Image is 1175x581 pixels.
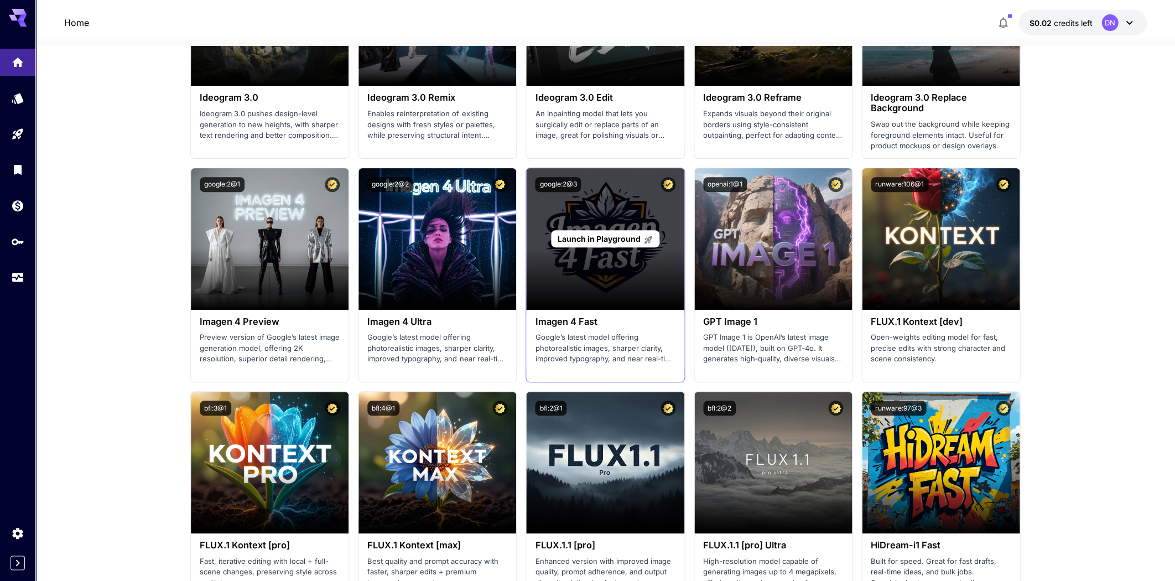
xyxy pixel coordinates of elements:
[200,317,340,327] h3: Imagen 4 Preview
[535,92,675,103] h3: Ideogram 3.0 Edit
[557,234,640,243] span: Launch in Playground
[1030,17,1093,29] div: $0.02045
[996,401,1011,416] button: Certified Model – Vetted for best performance and includes a commercial license.
[11,91,24,105] div: Models
[11,271,24,284] div: Usage
[661,177,675,192] button: Certified Model – Vetted for best performance and includes a commercial license.
[1101,14,1118,31] div: DN
[1018,10,1147,35] button: $0.02045DN
[11,199,24,212] div: Wallet
[535,317,675,327] h3: Imagen 4 Fast
[200,332,340,365] p: Preview version of Google’s latest image generation model, offering 2K resolution, superior detai...
[1030,18,1054,28] span: $0.02
[200,92,340,103] h3: Ideogram 3.0
[703,92,843,103] h3: Ideogram 3.0 Reframe
[703,108,843,141] p: Expands visuals beyond their original borders using style-consistent outpainting, perfect for ada...
[367,92,507,103] h3: Ideogram 3.0 Remix
[661,401,675,416] button: Certified Model – Vetted for best performance and includes a commercial license.
[200,177,245,192] button: google:2@1
[535,177,581,192] button: google:2@3
[11,127,24,141] div: Playground
[862,392,1020,533] img: alt
[325,401,340,416] button: Certified Model – Vetted for best performance and includes a commercial license.
[871,540,1011,551] h3: HiDream-i1 Fast
[996,177,1011,192] button: Certified Model – Vetted for best performance and includes a commercial license.
[535,332,675,365] p: Google’s latest model offering photorealistic images, sharper clarity, improved typography, and n...
[367,332,507,365] p: Google’s latest model offering photorealistic images, sharper clarity, improved typography, and n...
[862,168,1020,310] img: alt
[367,401,399,416] button: bfl:4@1
[871,332,1011,365] p: Open-weights editing model for fast, precise edits with strong character and scene consistency.
[358,168,516,310] img: alt
[703,177,747,192] button: openai:1@1
[871,177,928,192] button: runware:106@1
[703,317,843,327] h3: GPT Image 1
[535,401,566,416] button: bfl:2@1
[871,119,1011,152] p: Swap out the background while keeping foreground elements intact. Useful for product mockups or d...
[325,177,340,192] button: Certified Model – Vetted for best performance and includes a commercial license.
[1054,18,1093,28] span: credits left
[191,168,349,310] img: alt
[828,177,843,192] button: Certified Model – Vetted for best performance and includes a commercial license.
[535,540,675,551] h3: FLUX.1.1 [pro]
[64,16,89,29] a: Home
[11,526,24,540] div: Settings
[358,392,516,533] img: alt
[703,332,843,365] p: GPT Image 1 is OpenAI’s latest image model ([DATE]), built on GPT‑4o. It generates high‑quality, ...
[200,401,231,416] button: bfl:3@1
[535,108,675,141] p: An inpainting model that lets you surgically edit or replace parts of an image, great for polishi...
[11,556,25,570] button: Expand sidebar
[367,317,507,327] h3: Imagen 4 Ultra
[191,392,349,533] img: alt
[703,540,843,551] h3: FLUX.1.1 [pro] Ultra
[828,401,843,416] button: Certified Model – Vetted for best performance and includes a commercial license.
[871,401,926,416] button: runware:97@3
[871,92,1011,113] h3: Ideogram 3.0 Replace Background
[694,168,852,310] img: alt
[200,540,340,551] h3: FLUX.1 Kontext [pro]
[64,16,89,29] nav: breadcrumb
[526,392,684,533] img: alt
[694,392,852,533] img: alt
[200,108,340,141] p: Ideogram 3.0 pushes design-level generation to new heights, with sharper text rendering and bette...
[551,230,659,247] a: Launch in Playground
[11,235,24,248] div: API Keys
[492,401,507,416] button: Certified Model – Vetted for best performance and includes a commercial license.
[492,177,507,192] button: Certified Model – Vetted for best performance and includes a commercial license.
[11,53,24,66] div: Home
[367,108,507,141] p: Enables reinterpretation of existing designs with fresh styles or palettes, while preserving stru...
[871,317,1011,327] h3: FLUX.1 Kontext [dev]
[367,540,507,551] h3: FLUX.1 Kontext [max]
[703,401,736,416] button: bfl:2@2
[11,163,24,177] div: Library
[367,177,413,192] button: google:2@2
